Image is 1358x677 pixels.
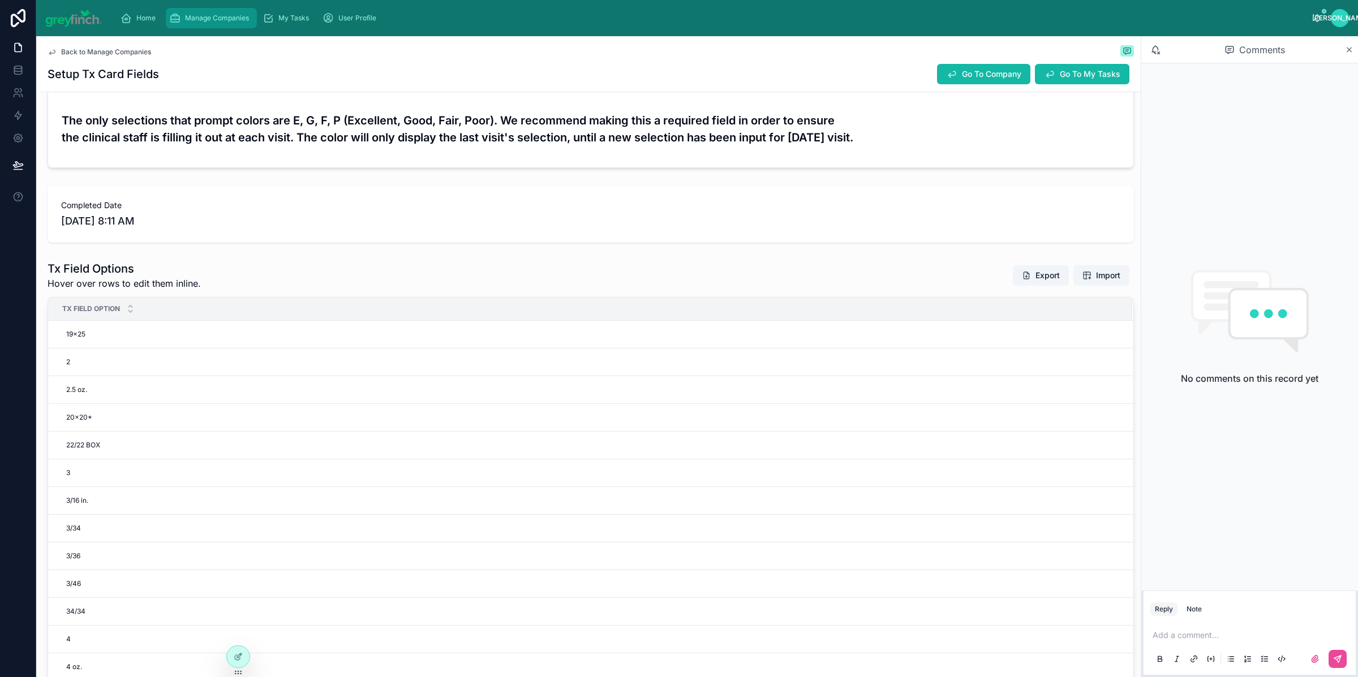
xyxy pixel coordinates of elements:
a: Home [117,8,164,28]
h1: Tx Field Options [48,261,201,277]
span: Hover over rows to edit them inline. [48,277,201,290]
button: Go To Company [937,64,1030,84]
span: Completed Date [61,200,1120,211]
h1: Setup Tx Card Fields [48,66,159,82]
span: Comments [1239,43,1285,57]
span: 20x20* [66,413,92,422]
span: 3/16 in. [66,496,88,505]
img: App logo [45,9,102,27]
span: 4 [66,635,71,644]
span: 3/36 [66,551,80,560]
a: My Tasks [259,8,317,28]
span: Go To My Tasks [1060,68,1120,80]
button: Import [1073,265,1129,286]
span: 3/46 [66,579,81,588]
div: Note [1187,605,1202,614]
button: Reply [1150,602,1177,616]
span: 3 [66,468,70,477]
span: 4 oz. [66,662,82,671]
span: Tx Field Option [62,304,120,313]
h3: The only selections that prompt colors are E, G, F, P (Excellent, Good, Fair, Poor). We recommend... [62,112,1120,146]
span: User Profile [338,14,376,23]
button: Go To My Tasks [1035,64,1129,84]
span: Go To Company [962,68,1021,80]
span: Import [1096,270,1120,281]
span: 2 [66,357,70,366]
span: 19x25 [66,330,85,339]
span: My Tasks [278,14,309,23]
span: Home [136,14,156,23]
span: 22/22 BOX [66,441,100,450]
span: Back to Manage Companies [61,48,151,57]
a: Manage Companies [166,8,257,28]
span: 34/34 [66,607,85,616]
span: 3/34 [66,524,81,533]
span: Manage Companies [185,14,249,23]
a: User Profile [319,8,384,28]
a: Back to Manage Companies [48,48,151,57]
button: Export [1013,265,1069,286]
button: Note [1182,602,1206,616]
span: [DATE] 8:11 AM [61,213,1120,229]
span: 2.5 oz. [66,385,87,394]
div: scrollable content [111,6,1313,31]
h2: No comments on this record yet [1181,372,1318,385]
